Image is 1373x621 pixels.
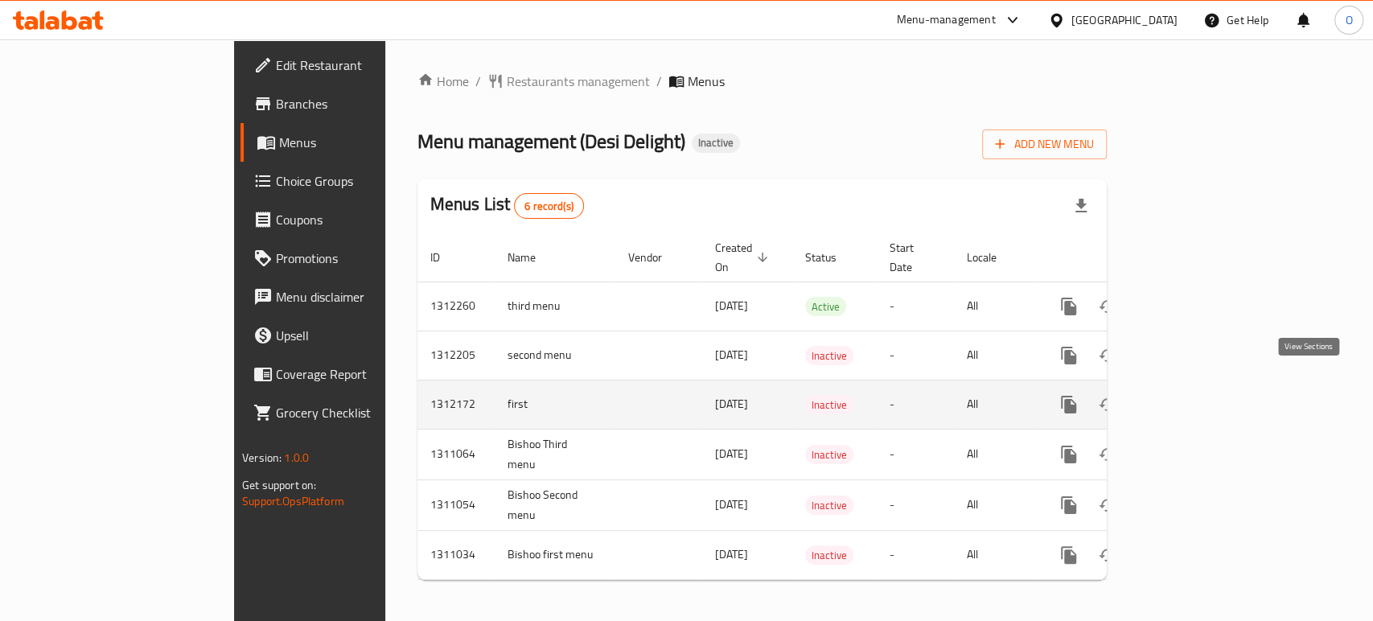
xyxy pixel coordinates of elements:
[688,72,725,91] span: Menus
[877,479,954,530] td: -
[417,72,1107,91] nav: breadcrumb
[877,380,954,429] td: -
[1088,435,1127,474] button: Change Status
[805,396,853,414] span: Inactive
[417,123,685,159] span: Menu management ( Desi Delight )
[692,136,740,150] span: Inactive
[276,210,450,229] span: Coupons
[276,171,450,191] span: Choice Groups
[240,123,463,162] a: Menus
[495,479,615,530] td: Bishoo Second menu
[276,403,450,422] span: Grocery Checklist
[430,248,461,267] span: ID
[495,380,615,429] td: first
[240,393,463,432] a: Grocery Checklist
[417,233,1217,580] table: enhanced table
[877,530,954,579] td: -
[805,346,853,365] div: Inactive
[1088,486,1127,524] button: Change Status
[514,193,584,219] div: Total records count
[276,94,450,113] span: Branches
[1062,187,1100,225] div: Export file
[692,134,740,153] div: Inactive
[430,192,584,219] h2: Menus List
[1050,536,1088,574] button: more
[954,479,1037,530] td: All
[240,239,463,278] a: Promotions
[515,199,583,214] span: 6 record(s)
[805,446,853,464] span: Inactive
[715,295,748,316] span: [DATE]
[890,238,935,277] span: Start Date
[805,445,853,464] div: Inactive
[805,545,853,565] div: Inactive
[495,282,615,331] td: third menu
[276,287,450,306] span: Menu disclaimer
[1088,385,1127,424] button: Change Status
[242,475,316,496] span: Get support on:
[628,248,683,267] span: Vendor
[240,162,463,200] a: Choice Groups
[1345,11,1352,29] span: O
[954,380,1037,429] td: All
[954,331,1037,380] td: All
[877,331,954,380] td: -
[242,447,282,468] span: Version:
[715,344,748,365] span: [DATE]
[897,10,996,30] div: Menu-management
[715,494,748,515] span: [DATE]
[276,326,450,345] span: Upsell
[715,443,748,464] span: [DATE]
[805,248,857,267] span: Status
[805,298,846,316] span: Active
[982,130,1107,159] button: Add New Menu
[805,297,846,316] div: Active
[276,249,450,268] span: Promotions
[495,530,615,579] td: Bishoo first menu
[877,282,954,331] td: -
[242,491,344,512] a: Support.OpsPlatform
[715,393,748,414] span: [DATE]
[656,72,662,91] li: /
[487,72,650,91] a: Restaurants management
[954,530,1037,579] td: All
[967,248,1017,267] span: Locale
[1037,233,1217,282] th: Actions
[877,429,954,479] td: -
[1050,336,1088,375] button: more
[240,46,463,84] a: Edit Restaurant
[954,429,1037,479] td: All
[1050,287,1088,326] button: more
[805,395,853,414] div: Inactive
[1050,486,1088,524] button: more
[1088,287,1127,326] button: Change Status
[240,278,463,316] a: Menu disclaimer
[1088,336,1127,375] button: Change Status
[495,331,615,380] td: second menu
[715,238,773,277] span: Created On
[805,496,853,515] span: Inactive
[1071,11,1178,29] div: [GEOGRAPHIC_DATA]
[284,447,309,468] span: 1.0.0
[715,544,748,565] span: [DATE]
[1050,435,1088,474] button: more
[508,248,557,267] span: Name
[507,72,650,91] span: Restaurants management
[805,546,853,565] span: Inactive
[954,282,1037,331] td: All
[805,347,853,365] span: Inactive
[276,56,450,75] span: Edit Restaurant
[240,200,463,239] a: Coupons
[805,496,853,515] div: Inactive
[1088,536,1127,574] button: Change Status
[279,133,450,152] span: Menus
[495,429,615,479] td: Bishoo Third menu
[240,355,463,393] a: Coverage Report
[1050,385,1088,424] button: more
[240,84,463,123] a: Branches
[240,316,463,355] a: Upsell
[276,364,450,384] span: Coverage Report
[995,134,1094,154] span: Add New Menu
[475,72,481,91] li: /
